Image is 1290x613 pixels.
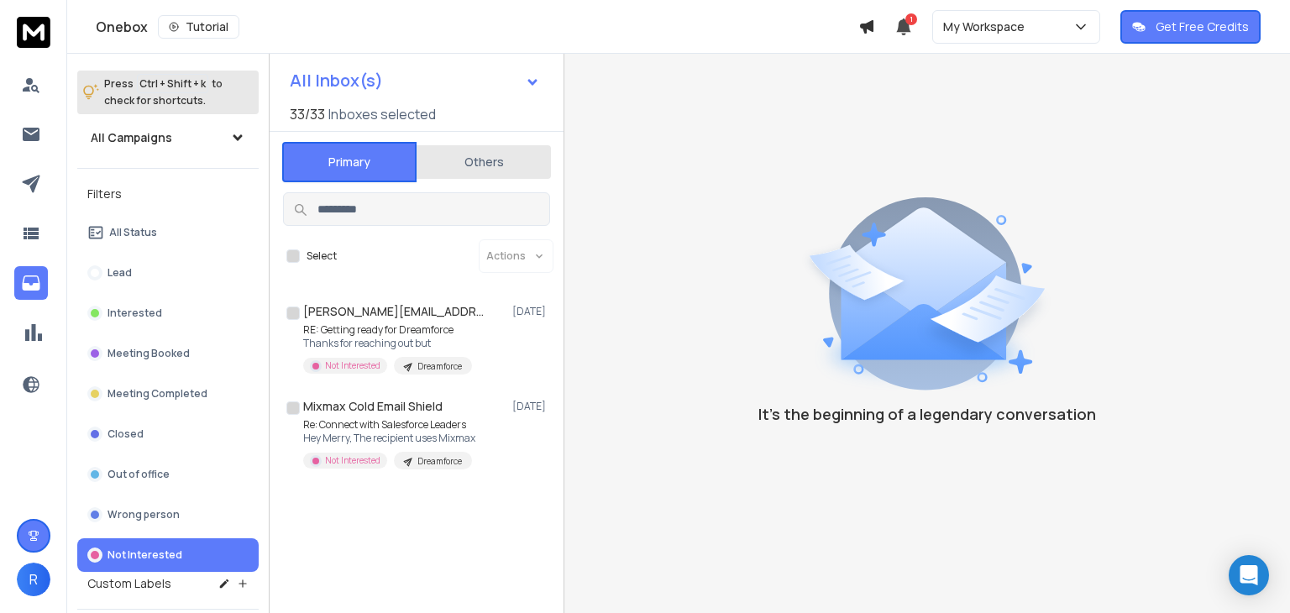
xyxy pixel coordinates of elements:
span: 1 [905,13,917,25]
button: Meeting Completed [77,377,259,411]
p: Not Interested [107,548,182,562]
button: R [17,563,50,596]
p: Get Free Credits [1156,18,1249,35]
p: Dreamforce [417,360,462,373]
p: [DATE] [512,400,550,413]
h1: Mixmax Cold Email Shield [303,398,443,415]
p: Out of office [107,468,170,481]
p: Closed [107,427,144,441]
button: All Status [77,216,259,249]
p: Not Interested [325,359,380,372]
button: Not Interested [77,538,259,572]
p: RE: Getting ready for Dreamforce [303,323,472,337]
h3: Custom Labels [87,575,171,592]
p: Thanks for reaching out but [303,337,472,350]
button: Closed [77,417,259,451]
button: Interested [77,296,259,330]
h1: All Campaigns [91,129,172,146]
p: All Status [109,226,157,239]
button: All Campaigns [77,121,259,155]
h1: All Inbox(s) [290,72,383,89]
p: Re: Connect with Salesforce Leaders [303,418,475,432]
p: Lead [107,266,132,280]
p: Press to check for shortcuts. [104,76,223,109]
p: Hey Merry, The recipient uses Mixmax [303,432,475,445]
label: Select [307,249,337,263]
span: Ctrl + Shift + k [137,74,208,93]
h3: Inboxes selected [328,104,436,124]
p: Meeting Booked [107,347,190,360]
p: Meeting Completed [107,387,207,401]
button: Lead [77,256,259,290]
h1: [PERSON_NAME][EMAIL_ADDRESS][DOMAIN_NAME] [303,303,488,320]
button: Get Free Credits [1120,10,1261,44]
p: Not Interested [325,454,380,467]
div: Open Intercom Messenger [1229,555,1269,595]
p: Dreamforce [417,455,462,468]
div: Onebox [96,15,858,39]
button: Meeting Booked [77,337,259,370]
button: Others [417,144,551,181]
p: Wrong person [107,508,180,521]
button: Wrong person [77,498,259,532]
p: Interested [107,306,162,320]
p: It’s the beginning of a legendary conversation [758,402,1096,426]
button: Tutorial [158,15,239,39]
button: Out of office [77,458,259,491]
h3: Filters [77,182,259,206]
p: [DATE] [512,305,550,318]
span: 33 / 33 [290,104,325,124]
button: All Inbox(s) [276,64,553,97]
button: Primary [282,142,417,182]
p: My Workspace [943,18,1031,35]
